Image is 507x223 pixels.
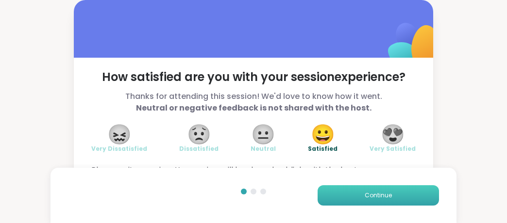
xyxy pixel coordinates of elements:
[91,145,147,153] span: Very Dissatisfied
[136,102,372,113] b: Neutral or negative feedback is not shared with the host.
[179,145,219,153] span: Dissatisfied
[91,164,416,176] span: Please write a review. Your review will be shared publicly with the host.
[381,126,405,143] span: 😍
[370,145,416,153] span: Very Satisfied
[251,126,275,143] span: 😐
[91,69,416,85] span: How satisfied are you with your session experience?
[311,126,335,143] span: 😀
[308,145,338,153] span: Satisfied
[91,91,416,114] span: Thanks for attending this session! We'd love to know how it went.
[187,126,211,143] span: 😟
[251,145,276,153] span: Neutral
[365,191,392,200] span: Continue
[107,126,132,143] span: 😖
[318,185,439,206] button: Continue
